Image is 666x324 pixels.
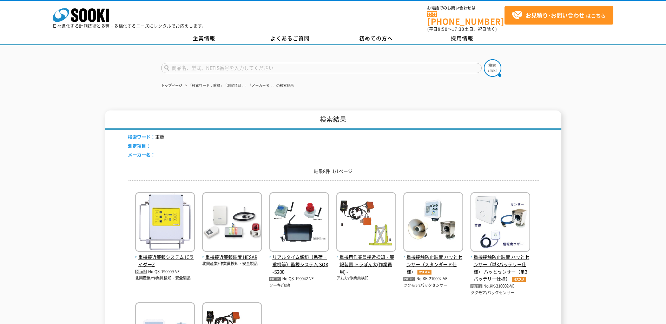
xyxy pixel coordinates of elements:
[438,26,448,32] span: 8:50
[202,261,262,267] p: 北興産業/作業員検知・安全製品
[135,246,195,268] a: 重機接近警報システム ICライダーZ
[403,192,463,254] img: ハッとセンサー（スタンダード仕様）
[128,142,151,149] span: 測定項目：
[269,283,329,289] p: ソーキ/無線
[470,246,530,283] a: 重機接触防止装置 ハッとセンサー（単3バッテリー仕様） ハッとセンサー（単3バッテリー仕様）オススメ
[128,168,539,175] p: 結果8件 1/1ページ
[336,246,396,275] a: 重機用作業員接近検知・警報装置 トラぽん太(作業員用) -
[452,26,464,32] span: 17:30
[202,192,262,254] img: HESAR
[161,33,247,44] a: 企業情報
[135,275,195,281] p: 北興産業/作業員検知・安全製品
[105,110,561,130] h1: 検索結果
[183,82,294,89] li: 「検索ワード：重機」「測定項目：」「メーカー名：」の検索結果
[161,83,182,87] a: トップページ
[505,6,613,25] a: お見積り･お問い合わせはこちら
[403,246,463,275] a: 重機接触防止装置 ハッとセンサー（スタンダード仕様）オススメ
[427,26,497,32] span: (平日 ～ 土日、祝日除く)
[427,11,505,25] a: [PHONE_NUMBER]
[484,59,501,77] img: btn_search.png
[128,133,155,140] span: 検索ワード：
[403,275,463,283] p: No.KK-210002-VE
[135,268,195,276] p: No.QS-190009-VE
[269,254,329,275] span: リアルタイム傾斜（吊荷・重機等）監視システム SOK-S200
[510,277,528,282] img: オススメ
[269,246,329,275] a: リアルタイム傾斜（吊荷・重機等）監視システム SOK-S200
[427,6,505,10] span: お電話でのお問い合わせは
[526,11,585,19] strong: お見積り･お問い合わせ
[135,254,195,268] span: 重機接近警報システム ICライダーZ
[403,283,463,289] p: ツクモア/バックセンサー
[419,33,505,44] a: 採用情報
[161,63,482,73] input: 商品名、型式、NETIS番号を入力してください
[336,275,396,281] p: アムカ/作業員検知
[202,254,262,261] span: 重機接近警報装置 HESAR
[202,246,262,261] a: 重機接近警報装置 HESAR
[128,133,164,141] li: 重機
[128,151,155,158] span: メーカー名：
[333,33,419,44] a: 初めての方へ
[53,24,206,28] p: 日々進化する計測技術と多種・多様化するニーズにレンタルでお応えします。
[470,283,530,290] p: No.KK-210002-VE
[359,34,393,42] span: 初めての方へ
[416,270,433,275] img: オススメ
[336,254,396,275] span: 重機用作業員接近検知・警報装置 トラぽん太(作業員用) -
[470,290,530,296] p: ツクモア/バックセンサー
[269,275,329,283] p: No.QS-190042-VE
[269,192,329,254] img: SOK-S200
[403,254,463,275] span: 重機接触防止装置 ハッとセンサー（スタンダード仕様）
[470,254,530,283] span: 重機接触防止装置 ハッとセンサー（単3バッテリー仕様） ハッとセンサー（単3バッテリー仕様）
[135,192,195,254] img: ICライダーZ
[336,192,396,254] img: -
[470,192,530,254] img: ハッとセンサー（単3バッテリー仕様）
[247,33,333,44] a: よくあるご質問
[512,10,606,21] span: はこちら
